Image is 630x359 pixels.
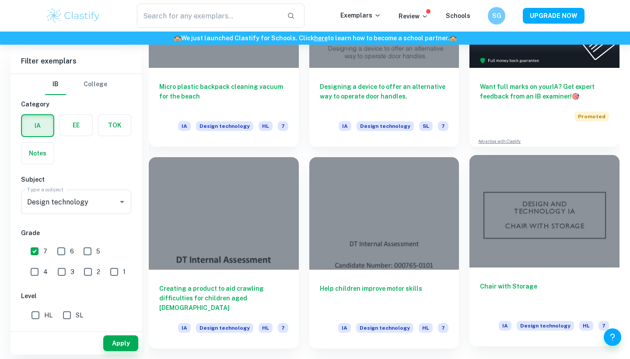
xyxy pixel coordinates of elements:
[517,321,574,331] span: Design technology
[21,228,131,238] h6: Grade
[10,49,142,74] h6: Filter exemplars
[21,99,131,109] h6: Category
[45,7,101,25] img: Clastify logo
[339,121,351,131] span: IA
[137,4,280,28] input: Search for any exemplars...
[22,115,53,136] button: IA
[446,12,470,19] a: Schools
[499,321,511,331] span: IA
[320,284,449,313] h6: Help children improve motor skills
[572,93,579,100] span: 🎯
[338,323,351,333] span: IA
[259,121,273,131] span: HL
[174,35,181,42] span: 🏫
[2,33,628,43] h6: We just launched Clastify for Schools. Click to learn how to become a school partner.
[45,74,107,95] div: Filter type choice
[70,267,74,277] span: 3
[278,121,288,131] span: 7
[399,11,428,21] p: Review
[357,121,414,131] span: Design technology
[97,267,100,277] span: 2
[21,291,131,301] h6: Level
[598,321,609,331] span: 7
[45,74,66,95] button: IB
[43,267,48,277] span: 4
[278,323,288,333] span: 7
[314,35,328,42] a: here
[44,310,52,320] span: HL
[76,310,83,320] span: SL
[579,321,593,331] span: HL
[149,157,299,348] a: Creating a product to aid crawling difficulties for children aged [DEMOGRAPHIC_DATA]IADesign tech...
[419,323,433,333] span: HL
[123,267,126,277] span: 1
[438,323,448,333] span: 7
[449,35,457,42] span: 🏫
[478,138,521,144] a: Advertise with Clastify
[27,186,63,193] label: Type a subject
[178,323,191,333] span: IA
[60,115,92,136] button: EE
[320,82,449,111] h6: Designing a device to offer an alternative way to operate door handles.
[84,74,107,95] button: College
[96,246,100,256] span: 5
[523,8,584,24] button: UPGRADE NOW
[159,284,288,313] h6: Creating a product to aid crawling difficulties for children aged [DEMOGRAPHIC_DATA]
[488,7,505,25] button: SG
[259,323,273,333] span: HL
[178,121,191,131] span: IA
[70,246,74,256] span: 6
[480,282,609,310] h6: Chair with Storage
[480,82,609,101] h6: Want full marks on your IA ? Get expert feedback from an IB examiner!
[159,82,288,111] h6: Micro plastic backpack cleaning vacuum for the beach
[340,11,381,20] p: Exemplars
[574,112,609,121] span: Promoted
[21,143,54,164] button: Notes
[438,121,448,131] span: 7
[116,196,128,208] button: Open
[196,323,253,333] span: Design technology
[43,246,47,256] span: 7
[469,157,619,348] a: Chair with StorageIADesign technologyHL7
[309,157,459,348] a: Help children improve motor skillsIADesign technologyHL7
[196,121,253,131] span: Design technology
[492,11,502,21] h6: SG
[419,121,433,131] span: SL
[356,323,413,333] span: Design technology
[21,175,131,184] h6: Subject
[98,115,131,136] button: TOK
[103,335,138,351] button: Apply
[604,328,621,346] button: Help and Feedback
